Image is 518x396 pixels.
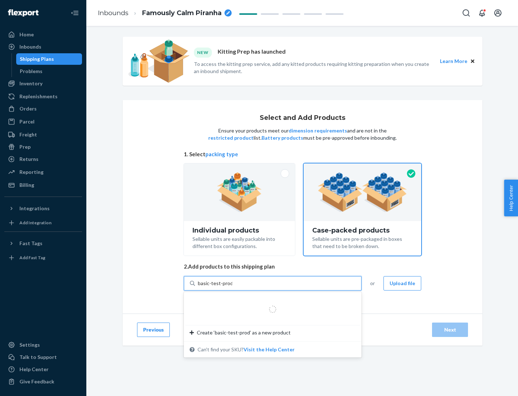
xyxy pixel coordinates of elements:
[142,9,222,18] span: Famously Calm Piranha
[504,180,518,216] button: Help Center
[192,227,286,234] div: Individual products
[4,252,82,264] a: Add Fast Tag
[383,276,421,291] button: Upload file
[4,203,82,214] button: Integrations
[19,366,49,373] div: Help Center
[192,234,286,250] div: Sellable units are easily packable into different box configurations.
[4,141,82,153] a: Prep
[19,156,38,163] div: Returns
[312,234,413,250] div: Sellable units are pre-packaged in boxes that need to be broken down.
[218,48,286,57] p: Kitting Prep has launched
[19,105,37,112] div: Orders
[19,205,50,212] div: Integrations
[19,31,34,38] div: Home
[137,323,170,337] button: Previous
[459,6,473,20] button: Open Search Box
[4,116,82,127] a: Parcel
[197,346,295,353] span: Can't find your SKU?
[184,150,421,158] span: 1. Select
[197,329,291,336] span: Create ‘basic-test-prod’ as a new product
[19,378,54,385] div: Give Feedback
[318,172,407,212] img: case-pack.59cecea509d18c883b923b81aeac6d0b.png
[4,41,82,53] a: Inbounds
[198,280,232,287] input: Create ‘basic-test-prod’ as a new productCan't find your SKU?Visit the Help Center
[19,181,34,189] div: Billing
[194,48,212,57] div: NEW
[68,6,82,20] button: Close Navigation
[19,255,45,261] div: Add Fast Tag
[438,326,462,333] div: Next
[260,114,345,122] h1: Select and Add Products
[475,6,489,20] button: Open notifications
[4,29,82,40] a: Home
[4,153,82,165] a: Returns
[19,168,44,176] div: Reporting
[4,339,82,351] a: Settings
[440,57,467,65] button: Learn More
[19,118,35,125] div: Parcel
[208,127,397,141] p: Ensure your products meet our and are not in the list. must be pre-approved before inbounding.
[98,9,128,17] a: Inbounds
[288,127,347,134] button: dimension requirements
[16,66,82,77] a: Problems
[19,143,31,150] div: Prep
[370,280,375,287] span: or
[4,166,82,178] a: Reporting
[4,129,82,140] a: Freight
[262,134,303,141] button: Battery products
[4,351,82,363] a: Talk to Support
[208,134,254,141] button: restricted product
[432,323,468,337] button: Next
[491,6,505,20] button: Open account menu
[8,9,38,17] img: Flexport logo
[194,60,433,75] p: To access the kitting prep service, add any kitted products requiring kitting preparation when yo...
[244,346,295,353] button: Create ‘basic-test-prod’ as a new productCan't find your SKU?
[19,341,40,348] div: Settings
[312,227,413,234] div: Case-packed products
[19,80,42,87] div: Inventory
[205,150,238,158] button: packing type
[217,172,262,212] img: individual-pack.facf35554cb0f1810c75b2bd6df2d64e.png
[4,78,82,89] a: Inventory
[19,131,37,138] div: Freight
[4,364,82,375] a: Help Center
[4,103,82,114] a: Orders
[19,240,42,247] div: Fast Tags
[4,91,82,102] a: Replenishments
[4,217,82,229] a: Add Integration
[19,220,51,226] div: Add Integration
[4,376,82,387] button: Give Feedback
[19,93,58,100] div: Replenishments
[4,238,82,249] button: Fast Tags
[19,354,57,361] div: Talk to Support
[469,57,477,65] button: Close
[184,263,421,270] span: 2. Add products to this shipping plan
[20,55,54,63] div: Shipping Plans
[92,3,237,24] ol: breadcrumbs
[16,53,82,65] a: Shipping Plans
[20,68,42,75] div: Problems
[19,43,41,50] div: Inbounds
[4,179,82,191] a: Billing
